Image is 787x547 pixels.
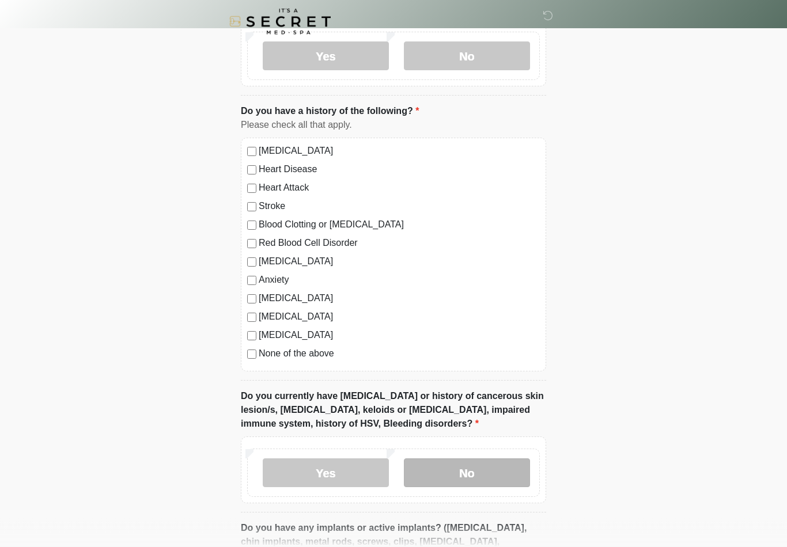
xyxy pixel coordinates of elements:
[247,240,256,249] input: Red Blood Cell Disorder
[247,203,256,212] input: Stroke
[247,221,256,230] input: Blood Clotting or [MEDICAL_DATA]
[259,181,540,195] label: Heart Attack
[247,313,256,322] input: [MEDICAL_DATA]
[259,292,540,306] label: [MEDICAL_DATA]
[259,255,540,269] label: [MEDICAL_DATA]
[247,276,256,286] input: Anxiety
[229,9,331,35] img: It's A Secret Med Spa Logo
[259,218,540,232] label: Blood Clotting or [MEDICAL_DATA]
[404,459,530,488] label: No
[263,42,389,71] label: Yes
[247,166,256,175] input: Heart Disease
[404,42,530,71] label: No
[247,258,256,267] input: [MEDICAL_DATA]
[259,163,540,177] label: Heart Disease
[247,184,256,193] input: Heart Attack
[241,105,419,119] label: Do you have a history of the following?
[259,237,540,250] label: Red Blood Cell Disorder
[247,332,256,341] input: [MEDICAL_DATA]
[259,200,540,214] label: Stroke
[259,347,540,361] label: None of the above
[241,119,546,132] div: Please check all that apply.
[259,145,540,158] label: [MEDICAL_DATA]
[247,350,256,359] input: None of the above
[241,390,546,431] label: Do you currently have [MEDICAL_DATA] or history of cancerous skin lesion/s, [MEDICAL_DATA], keloi...
[247,295,256,304] input: [MEDICAL_DATA]
[247,147,256,157] input: [MEDICAL_DATA]
[259,329,540,343] label: [MEDICAL_DATA]
[259,310,540,324] label: [MEDICAL_DATA]
[259,273,540,287] label: Anxiety
[263,459,389,488] label: Yes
